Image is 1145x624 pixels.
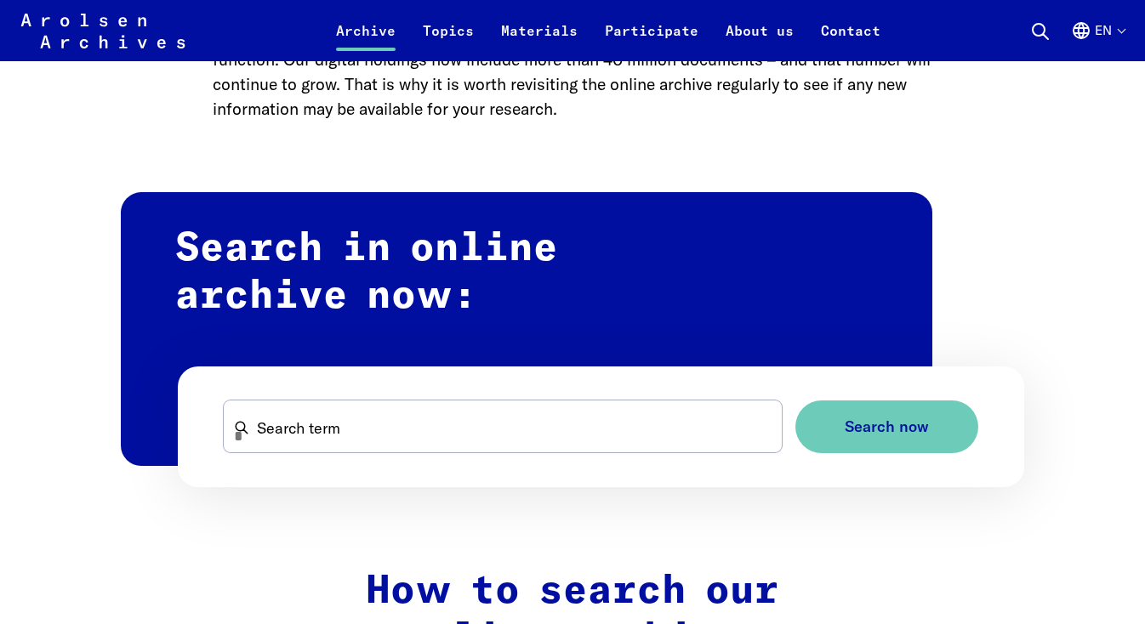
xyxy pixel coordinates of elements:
[1071,20,1125,61] button: English, language selection
[409,20,487,61] a: Topics
[807,20,894,61] a: Contact
[322,10,894,51] nav: Primary
[591,20,712,61] a: Participate
[121,193,932,466] h2: Search in online archive now:
[487,20,591,61] a: Materials
[795,400,978,454] button: Search now
[845,418,929,436] span: Search now
[712,20,807,61] a: About us
[322,20,409,61] a: Archive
